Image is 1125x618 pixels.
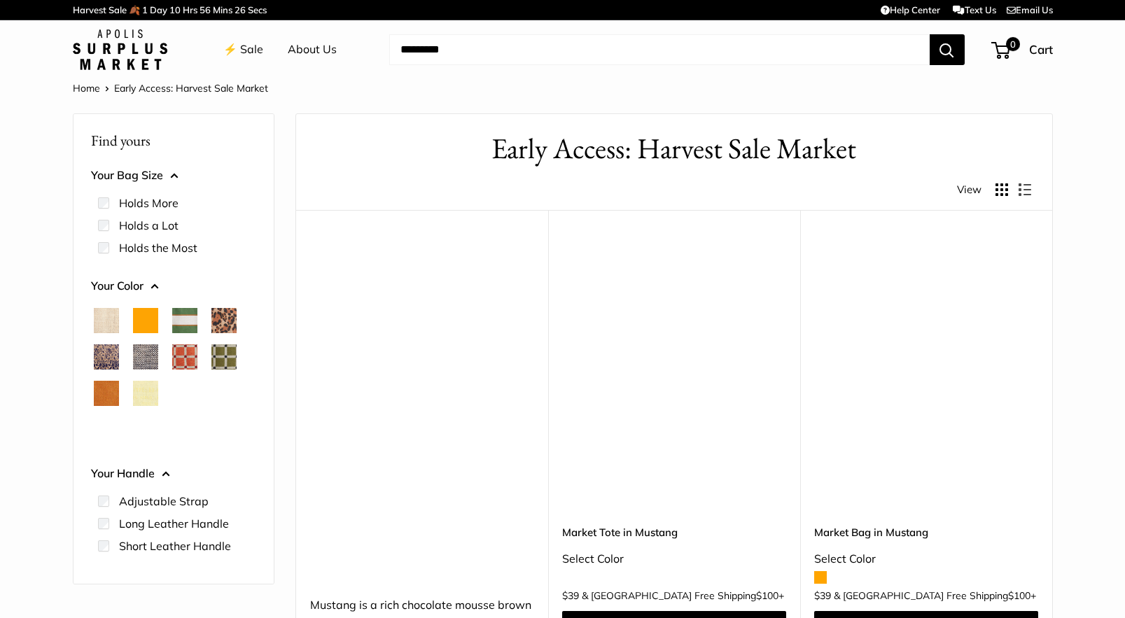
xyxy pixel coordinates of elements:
[317,128,1031,169] h1: Early Access: Harvest Sale Market
[211,308,237,333] button: Cheetah
[881,4,940,15] a: Help Center
[562,245,786,469] a: Market Tote in MustangMarket Tote in Mustang
[133,308,158,333] button: Orange
[91,165,256,186] button: Your Bag Size
[172,344,197,370] button: Chenille Window Brick
[211,381,237,406] button: Mustang
[1007,4,1053,15] a: Email Us
[993,38,1053,61] a: 0 Cart
[73,29,167,70] img: Apolis: Surplus Market
[119,195,179,211] label: Holds More
[1029,42,1053,57] span: Cart
[562,524,786,540] a: Market Tote in Mustang
[814,589,831,602] span: $39
[94,381,119,406] button: Cognac
[1005,37,1019,51] span: 0
[211,344,237,370] button: Chenille Window Sage
[133,381,158,406] button: Daisy
[73,82,100,94] a: Home
[288,39,337,60] a: About Us
[169,4,181,15] span: 10
[930,34,965,65] button: Search
[119,217,179,234] label: Holds a Lot
[94,417,119,442] button: White Porcelain
[172,308,197,333] button: Court Green
[235,4,246,15] span: 26
[91,276,256,297] button: Your Color
[91,127,256,154] p: Find yours
[582,591,784,601] span: & [GEOGRAPHIC_DATA] Free Shipping +
[814,245,1038,469] a: Market Bag in MustangMarket Bag in Mustang
[142,4,148,15] span: 1
[995,183,1008,196] button: Display products as grid
[248,4,267,15] span: Secs
[183,4,197,15] span: Hrs
[119,493,209,510] label: Adjustable Strap
[834,591,1036,601] span: & [GEOGRAPHIC_DATA] Free Shipping +
[389,34,930,65] input: Search...
[562,549,786,570] div: Select Color
[91,463,256,484] button: Your Handle
[114,82,268,94] span: Early Access: Harvest Sale Market
[133,344,158,370] button: Chambray
[957,180,981,199] span: View
[150,4,167,15] span: Day
[213,4,232,15] span: Mins
[119,239,197,256] label: Holds the Most
[814,549,1038,570] div: Select Color
[814,524,1038,540] a: Market Bag in Mustang
[172,381,197,406] button: Mint Sorbet
[94,344,119,370] button: Blue Porcelain
[756,589,778,602] span: $100
[200,4,211,15] span: 56
[953,4,995,15] a: Text Us
[119,515,229,532] label: Long Leather Handle
[1019,183,1031,196] button: Display products as list
[94,308,119,333] button: Natural
[73,79,268,97] nav: Breadcrumb
[119,538,231,554] label: Short Leather Handle
[562,589,579,602] span: $39
[1008,589,1030,602] span: $100
[223,39,263,60] a: ⚡️ Sale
